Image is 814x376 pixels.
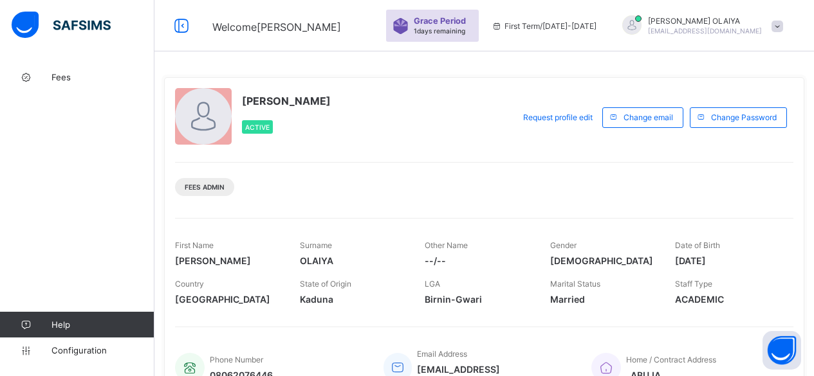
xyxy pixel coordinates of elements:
img: safsims [12,12,111,39]
span: OLAIYA [300,255,405,266]
span: Home / Contract Address [626,355,716,364]
span: [GEOGRAPHIC_DATA] [175,294,281,305]
span: Fees [51,72,154,82]
span: State of Origin [300,279,351,289]
span: [PERSON_NAME] [242,94,331,107]
span: Grace Period [414,16,466,26]
span: LGA [425,279,440,289]
span: Configuration [51,345,154,355]
span: ACADEMIC [675,294,781,305]
span: Active [245,123,270,131]
span: Date of Birth [675,240,720,250]
img: sticker-purple.71386a28dfed39d6af7621340158ba97.svg [393,18,409,34]
span: First Name [175,240,214,250]
span: [DEMOGRAPHIC_DATA] [550,255,656,266]
span: Other Name [425,240,468,250]
span: [EMAIL_ADDRESS][DOMAIN_NAME] [648,27,762,35]
button: Open asap [763,331,801,370]
span: Country [175,279,204,289]
span: Change email [624,112,673,122]
span: session/term information [492,21,597,31]
span: Birnin-Gwari [425,294,530,305]
span: Fees Admin [185,183,225,191]
span: [PERSON_NAME] [175,255,281,266]
span: Staff Type [675,279,712,289]
span: Request profile edit [523,112,593,122]
span: Kaduna [300,294,405,305]
span: [PERSON_NAME] OLAIYA [648,16,762,26]
span: Gender [550,240,577,250]
span: Welcome [PERSON_NAME] [212,21,341,33]
span: Marital Status [550,279,600,289]
span: Married [550,294,656,305]
span: [DATE] [675,255,781,266]
span: Surname [300,240,332,250]
span: Phone Number [210,355,263,364]
div: CHRISTYOLAIYA [609,15,790,37]
span: 1 days remaining [414,27,465,35]
span: --/-- [425,255,530,266]
span: Change Password [711,112,777,122]
span: Help [51,319,154,330]
span: Email Address [417,349,467,359]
